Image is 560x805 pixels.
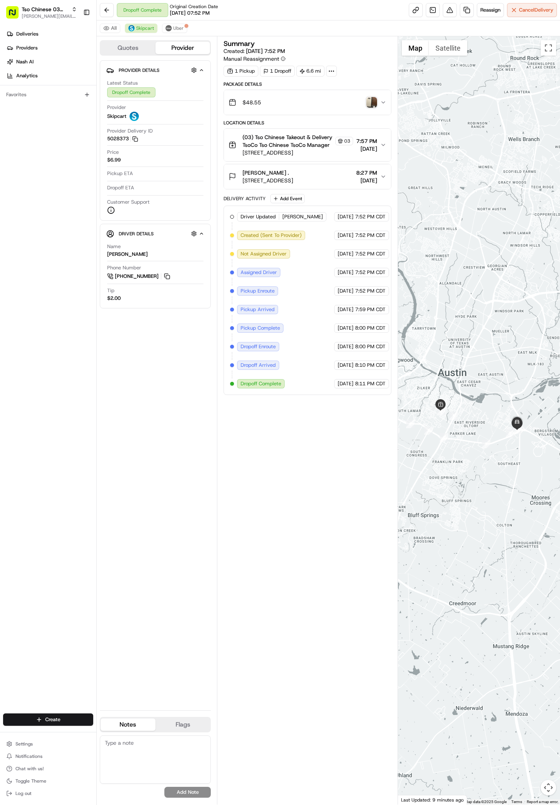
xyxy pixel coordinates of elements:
[119,67,159,73] span: Provider Details
[338,380,353,387] span: [DATE]
[3,763,93,774] button: Chat with us!
[107,295,121,302] div: $2.00
[241,306,275,313] span: Pickup Arrived
[355,250,386,257] span: 7:52 PM CDT
[3,788,93,799] button: Log out
[355,288,386,294] span: 7:52 PM CDT
[15,753,43,759] span: Notifications
[355,232,386,239] span: 7:52 PM CDT
[3,776,93,786] button: Toggle Theme
[440,433,448,442] div: 6
[246,48,285,54] span: [DATE] 7:52 PM
[338,288,353,294] span: [DATE]
[355,325,386,332] span: 8:00 PM CDT
[130,112,139,121] img: profile_skipcart_partner.png
[437,407,446,415] div: 4
[477,3,504,17] button: Reassign
[541,780,556,795] button: Map camera controls
[355,343,386,350] span: 8:00 PM CDT
[224,90,391,115] button: $48.55photo_proof_of_delivery image
[366,97,377,108] img: photo_proof_of_delivery image
[16,31,38,37] span: Deliveries
[22,13,77,19] span: [PERSON_NAME][EMAIL_ADDRESS][DOMAIN_NAME]
[107,149,119,156] span: Price
[338,325,353,332] span: [DATE]
[338,306,353,313] span: [DATE]
[15,778,46,784] span: Toggle Theme
[107,264,141,271] span: Phone Number
[107,104,126,111] span: Provider
[107,170,133,177] span: Pickup ETA
[449,412,458,420] div: 5
[241,325,280,332] span: Pickup Complete
[128,25,135,31] img: profile_skipcart_partner.png
[338,213,353,220] span: [DATE]
[107,287,114,294] span: Tip
[3,28,96,40] a: Deliveries
[406,420,415,428] div: 2
[224,120,391,126] div: Location Details
[115,273,159,280] span: [PHONE_NUMBER]
[241,343,276,350] span: Dropoff Enroute
[338,343,353,350] span: [DATE]
[3,56,96,68] a: Nash AI
[3,88,93,101] div: Favorites
[241,269,277,276] span: Assigned Driver
[15,766,44,772] span: Chat with us!
[170,10,210,17] span: [DATE] 07:52 PM
[482,440,490,448] div: 7
[356,137,377,145] span: 7:57 PM
[356,169,377,177] span: 8:27 PM
[355,362,386,369] span: 8:10 PM CDT
[155,42,210,54] button: Provider
[511,800,522,804] a: Terms
[541,40,556,56] button: Toggle fullscreen view
[241,288,275,294] span: Pickup Enroute
[402,40,429,56] button: Show street map
[282,213,323,220] span: [PERSON_NAME]
[356,145,377,153] span: [DATE]
[119,231,154,237] span: Driver Details
[355,380,386,387] span: 8:11 PM CDT
[224,47,285,55] span: Created:
[270,194,305,203] button: Add Event
[45,716,60,723] span: Create
[338,269,353,276] span: [DATE]
[3,751,93,762] button: Notifications
[355,269,386,276] span: 7:52 PM CDT
[125,24,157,33] button: Skipcart
[107,135,138,142] button: 5028373
[480,7,500,14] span: Reassign
[241,213,276,220] span: Driver Updated
[22,5,68,13] button: Tso Chinese 03 TsoCo
[15,790,31,796] span: Log out
[296,66,324,77] div: 6.6 mi
[224,81,391,87] div: Package Details
[260,66,295,77] div: 1 Dropoff
[344,138,350,144] span: 03
[338,362,353,369] span: [DATE]
[170,3,218,10] span: Original Creation Date
[224,196,266,202] div: Delivery Activity
[242,149,353,157] span: [STREET_ADDRESS]
[107,113,126,120] span: Skipcart
[3,3,80,22] button: Tso Chinese 03 TsoCo[PERSON_NAME][EMAIL_ADDRESS][DOMAIN_NAME]
[106,227,204,240] button: Driver Details
[107,184,134,191] span: Dropoff ETA
[101,718,155,731] button: Notes
[464,800,507,804] span: Map data ©2025 Google
[136,25,154,31] span: Skipcart
[16,72,38,79] span: Analytics
[355,213,386,220] span: 7:52 PM CDT
[16,44,38,51] span: Providers
[107,157,121,163] span: $6.99
[162,24,187,33] button: Uber
[355,306,386,313] span: 7:59 PM CDT
[242,177,293,184] span: [STREET_ADDRESS]
[400,795,425,805] a: Open this area in Google Maps (opens a new window)
[224,66,258,77] div: 1 Pickup
[242,169,289,177] span: [PERSON_NAME] .
[15,741,33,747] span: Settings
